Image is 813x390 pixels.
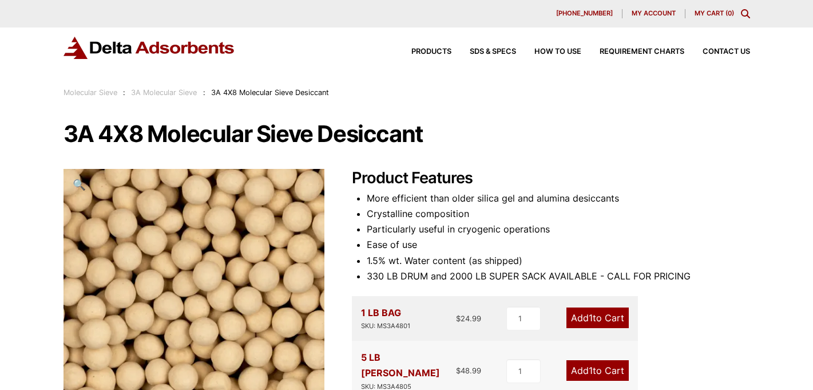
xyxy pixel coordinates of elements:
[367,206,750,222] li: Crystalline composition
[456,314,481,323] bdi: 24.99
[131,88,197,97] a: 3A Molecular Sieve
[367,191,750,206] li: More efficient than older silica gel and alumina desiccants
[566,308,629,328] a: Add1to Cart
[556,10,613,17] span: [PHONE_NUMBER]
[352,169,750,188] h2: Product Features
[741,9,750,18] div: Toggle Modal Content
[411,48,451,56] span: Products
[367,237,750,253] li: Ease of use
[64,169,95,200] a: View full-screen image gallery
[73,178,86,191] span: 🔍
[203,88,205,97] span: :
[632,10,676,17] span: My account
[64,88,117,97] a: Molecular Sieve
[695,9,734,17] a: My Cart (0)
[123,88,125,97] span: :
[367,269,750,284] li: 330 LB DRUM and 2000 LB SUPER SACK AVAILABLE - CALL FOR PRICING
[566,360,629,381] a: Add1to Cart
[589,312,593,324] span: 1
[728,9,732,17] span: 0
[456,366,461,375] span: $
[367,222,750,237] li: Particularly useful in cryogenic operations
[361,305,410,332] div: 1 LB BAG
[547,9,622,18] a: [PHONE_NUMBER]
[684,48,750,56] a: Contact Us
[211,88,329,97] span: 3A 4X8 Molecular Sieve Desiccant
[393,48,451,56] a: Products
[470,48,516,56] span: SDS & SPECS
[622,9,685,18] a: My account
[361,321,410,332] div: SKU: MS3A4801
[64,37,235,59] img: Delta Adsorbents
[600,48,684,56] span: Requirement Charts
[516,48,581,56] a: How to Use
[581,48,684,56] a: Requirement Charts
[703,48,750,56] span: Contact Us
[64,122,750,146] h1: 3A 4X8 Molecular Sieve Desiccant
[451,48,516,56] a: SDS & SPECS
[456,314,461,323] span: $
[589,365,593,376] span: 1
[367,253,750,269] li: 1.5% wt. Water content (as shipped)
[456,366,481,375] bdi: 48.99
[534,48,581,56] span: How to Use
